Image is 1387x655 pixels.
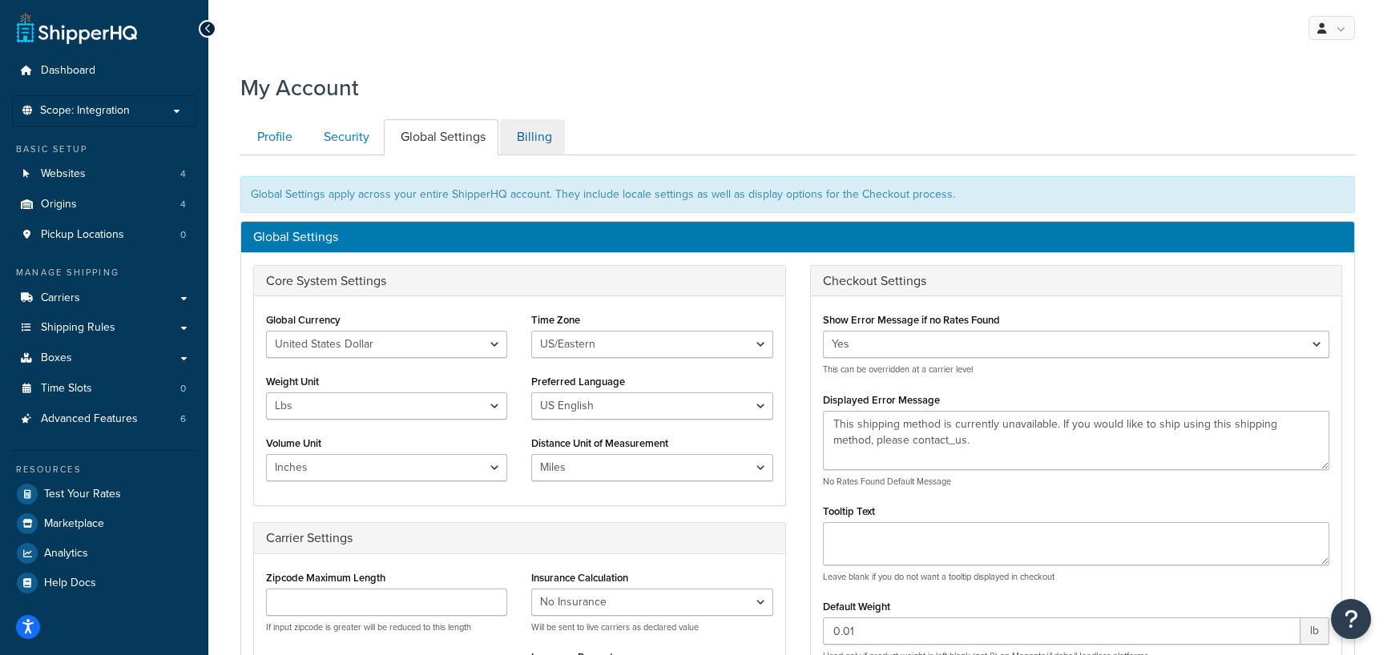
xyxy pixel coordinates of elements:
[12,344,196,373] a: Boxes
[12,190,196,219] li: Origins
[823,505,875,517] label: Tooltip Text
[17,12,137,44] a: ShipperHQ Home
[41,228,124,242] span: Pickup Locations
[12,509,196,538] a: Marketplace
[44,488,121,501] span: Test Your Rates
[41,352,72,365] span: Boxes
[12,404,196,434] li: Advanced Features
[266,437,321,449] label: Volume Unit
[12,480,196,508] a: Test Your Rates
[41,167,86,181] span: Websites
[531,621,772,633] p: Will be sent to live carriers as declared value
[12,283,196,313] a: Carriers
[12,266,196,279] div: Manage Shipping
[12,463,196,476] div: Resources
[12,220,196,250] li: Pickup Locations
[12,56,196,86] a: Dashboard
[12,190,196,219] a: Origins 4
[41,198,77,211] span: Origins
[240,176,1355,213] div: Global Settings apply across your entire ShipperHQ account. They include locale settings as well ...
[41,382,92,396] span: Time Slots
[384,119,498,155] a: Global Settings
[41,64,95,78] span: Dashboard
[12,159,196,189] a: Websites 4
[266,314,341,326] label: Global Currency
[44,577,96,590] span: Help Docs
[266,274,773,288] h3: Core System Settings
[12,143,196,156] div: Basic Setup
[12,159,196,189] li: Websites
[823,364,1330,376] p: This can be overridden at a carrier level
[823,601,890,613] label: Default Weight
[531,376,625,388] label: Preferred Language
[531,437,668,449] label: Distance Unit of Measurement
[266,376,319,388] label: Weight Unit
[531,314,580,326] label: Time Zone
[180,198,186,211] span: 4
[40,104,130,118] span: Scope: Integration
[41,291,80,305] span: Carriers
[266,572,385,584] label: Zipcode Maximum Length
[266,531,773,545] h3: Carrier Settings
[823,394,940,406] label: Displayed Error Message
[180,412,186,426] span: 6
[823,476,1330,488] p: No Rates Found Default Message
[180,228,186,242] span: 0
[12,313,196,343] a: Shipping Rules
[41,412,138,426] span: Advanced Features
[823,314,1000,326] label: Show Error Message if no Rates Found
[180,167,186,181] span: 4
[240,72,359,103] h1: My Account
[500,119,565,155] a: Billing
[823,274,1330,288] h3: Checkout Settings
[12,404,196,434] a: Advanced Features 6
[1300,617,1329,645] span: lb
[12,374,196,404] li: Time Slots
[12,220,196,250] a: Pickup Locations 0
[12,569,196,597] a: Help Docs
[12,539,196,568] a: Analytics
[12,374,196,404] a: Time Slots 0
[180,382,186,396] span: 0
[266,621,507,633] p: If input zipcode is greater will be reduced to this length
[823,571,1330,583] p: Leave blank if you do not want a tooltip displayed in checkout
[531,572,628,584] label: Insurance Calculation
[823,411,1330,470] textarea: This shipping method is currently unavailable. If you would like to ship using this shipping meth...
[253,230,1342,244] h3: Global Settings
[307,119,382,155] a: Security
[44,517,104,531] span: Marketplace
[41,321,115,335] span: Shipping Rules
[240,119,305,155] a: Profile
[44,547,88,561] span: Analytics
[1331,599,1371,639] button: Open Resource Center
